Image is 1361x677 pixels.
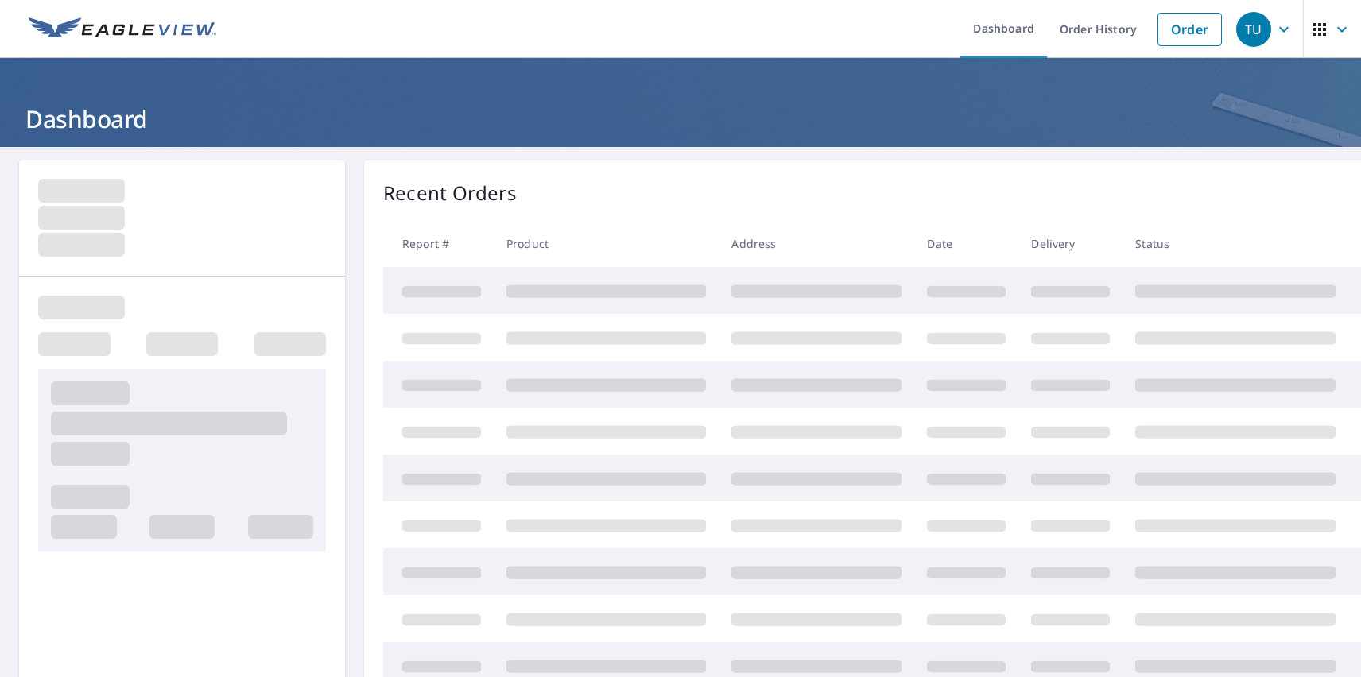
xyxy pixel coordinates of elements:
[29,17,216,41] img: EV Logo
[1157,13,1222,46] a: Order
[1236,12,1271,47] div: TU
[494,220,719,267] th: Product
[383,179,517,207] p: Recent Orders
[719,220,914,267] th: Address
[914,220,1018,267] th: Date
[1018,220,1123,267] th: Delivery
[383,220,494,267] th: Report #
[19,103,1342,135] h1: Dashboard
[1123,220,1348,267] th: Status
